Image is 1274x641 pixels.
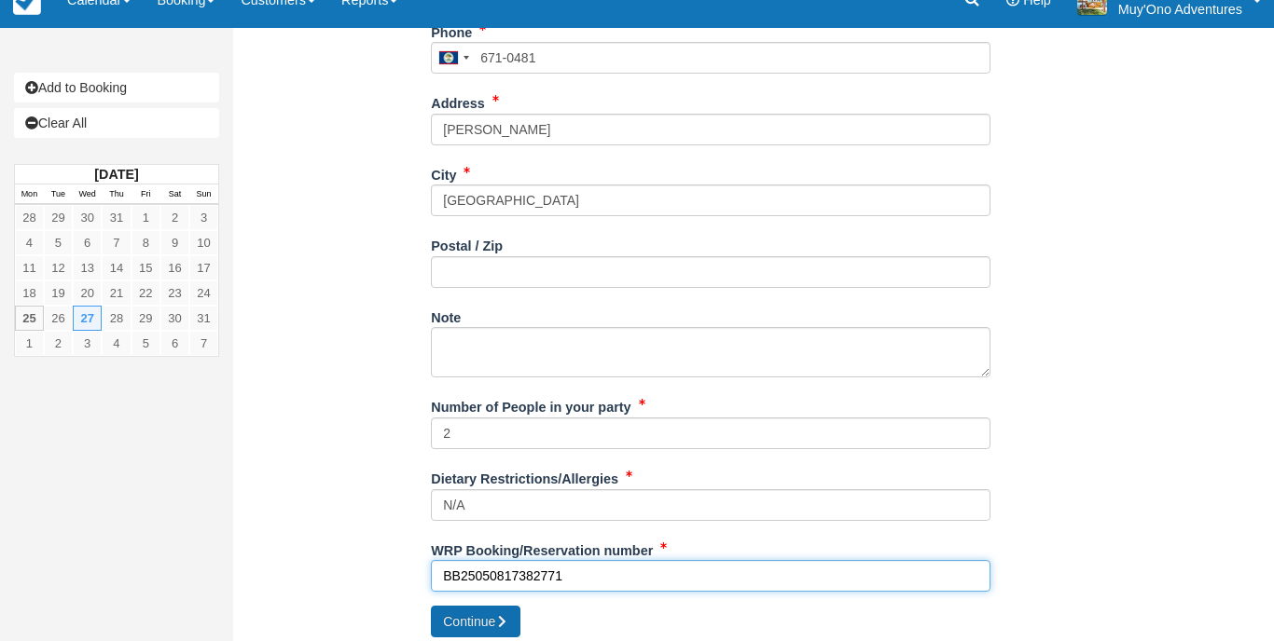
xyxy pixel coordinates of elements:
[132,184,160,205] th: Fri
[189,255,218,280] a: 17
[102,331,131,356] a: 4
[132,205,160,230] a: 1
[102,255,131,280] a: 14
[44,255,73,280] a: 12
[189,230,218,255] a: 10
[73,280,102,306] a: 20
[431,230,503,256] label: Postal / Zip
[73,205,102,230] a: 30
[160,230,189,255] a: 9
[431,535,653,561] label: WRP Booking/Reservation number
[160,331,189,356] a: 6
[431,463,618,489] label: Dietary Restrictions/Allergies
[132,280,160,306] a: 22
[189,306,218,331] a: 31
[102,280,131,306] a: 21
[15,306,44,331] a: 25
[189,205,218,230] a: 3
[15,205,44,230] a: 28
[44,230,73,255] a: 5
[189,184,218,205] th: Sun
[160,205,189,230] a: 2
[14,73,219,102] a: Add to Booking
[431,606,520,637] button: Continue
[102,205,131,230] a: 31
[132,331,160,356] a: 5
[94,167,138,182] strong: [DATE]
[160,255,189,280] a: 16
[102,306,131,331] a: 28
[15,331,44,356] a: 1
[189,280,218,306] a: 24
[14,108,219,138] a: Clear All
[132,255,160,280] a: 15
[160,280,189,306] a: 23
[189,331,218,356] a: 7
[431,302,461,328] label: Note
[431,391,630,417] label: Number of People in your party
[431,17,472,43] label: Phone
[102,230,131,255] a: 7
[15,280,44,306] a: 18
[44,331,73,356] a: 2
[73,230,102,255] a: 6
[15,230,44,255] a: 4
[44,306,73,331] a: 26
[44,184,73,205] th: Tue
[102,184,131,205] th: Thu
[44,280,73,306] a: 19
[160,306,189,331] a: 30
[132,230,160,255] a: 8
[44,205,73,230] a: 29
[431,88,485,114] label: Address
[432,43,475,73] div: Belize: +501
[73,184,102,205] th: Wed
[431,159,456,185] label: City
[73,331,102,356] a: 3
[15,184,44,205] th: Mon
[132,306,160,331] a: 29
[73,255,102,280] a: 13
[160,184,189,205] th: Sat
[15,255,44,280] a: 11
[73,306,102,331] a: 27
